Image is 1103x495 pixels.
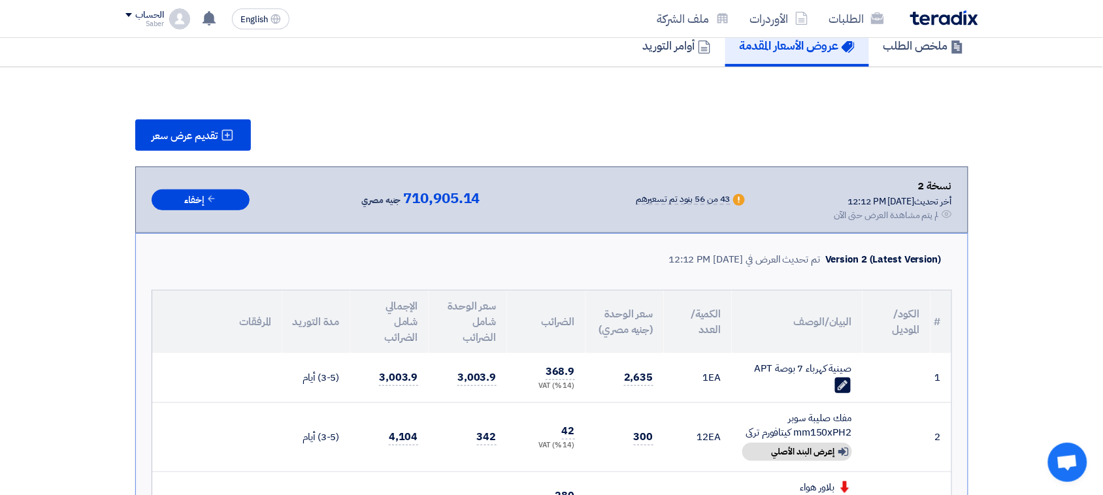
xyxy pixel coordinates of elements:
th: الإجمالي شامل الضرائب [350,291,429,353]
td: (3-5) أيام [282,353,350,402]
th: سعر الوحدة (جنيه مصري) [585,291,664,353]
h5: عروض الأسعار المقدمة [740,38,855,53]
th: البيان/الوصف [732,291,863,353]
td: 2 [930,402,951,471]
div: (14 %) VAT [518,381,575,392]
th: سعر الوحدة شامل الضرائب [429,291,507,353]
a: عروض الأسعار المقدمة [725,25,869,67]
th: الكود/الموديل [863,291,930,353]
div: Saber [125,20,164,27]
img: profile_test.png [169,8,190,29]
button: English [232,8,289,29]
a: الطلبات [819,3,895,34]
a: ملف الشركة [647,3,740,34]
div: الحساب [136,10,164,21]
div: Version 2 (Latest Version) [825,252,941,267]
div: Open chat [1048,443,1087,482]
span: جنيه مصري [361,193,401,208]
div: إعرض البند الأصلي [742,443,852,461]
h5: ملخص الطلب [883,38,964,53]
span: 42 [562,423,575,439]
th: الكمية/العدد [664,291,732,353]
div: مفك صليبة سوبر mm150xPH2 كيتافورم تركى [742,411,852,440]
img: Teradix logo [910,10,978,25]
span: English [240,15,268,24]
span: 4,104 [389,429,418,445]
a: ملخص الطلب [869,25,978,67]
td: (3-5) أيام [282,402,350,471]
span: 368.9 [546,364,575,380]
div: 43 من 56 بنود تم تسعيرهم [636,195,731,205]
th: الضرائب [507,291,585,353]
span: تقديم عرض سعر [152,131,218,141]
th: المرفقات [152,291,282,353]
button: إخفاء [152,189,250,211]
div: صينية كهرباء 7 بوصة APT [742,361,852,376]
th: مدة التوريد [282,291,350,353]
a: الأوردرات [740,3,819,34]
div: لم يتم مشاهدة العرض حتى الآن [834,208,939,222]
span: 2,635 [624,370,653,386]
div: أخر تحديث [DATE] 12:12 PM [834,195,952,208]
span: 1 [703,370,709,385]
td: 1 [930,353,951,402]
div: تم تحديث العرض في [DATE] 12:12 PM [668,252,820,267]
button: تقديم عرض سعر [135,120,251,151]
span: 12 [697,430,709,444]
a: أوامر التوريد [629,25,725,67]
span: 3,003.9 [457,370,496,386]
div: (14 %) VAT [518,440,575,451]
td: EA [664,402,732,471]
span: 300 [634,429,653,445]
span: 342 [477,429,497,445]
span: 3,003.9 [379,370,418,386]
th: # [930,291,951,353]
div: نسخة 2 [834,178,952,195]
span: 710,905.14 [404,191,480,206]
td: EA [664,353,732,402]
h5: أوامر التوريد [643,38,711,53]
